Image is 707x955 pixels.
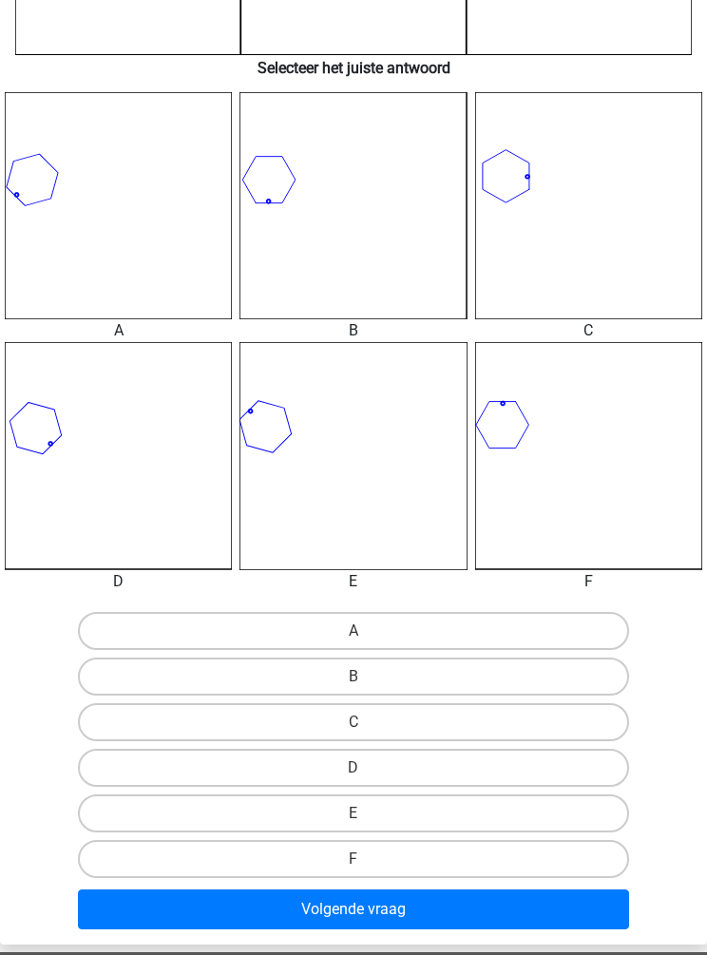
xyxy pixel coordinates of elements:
[78,703,630,741] label: C
[78,794,630,832] label: E
[225,570,481,593] div: E
[78,612,630,650] label: A
[78,658,630,696] label: B
[78,889,630,929] button: Volgende vraag
[8,55,699,77] h6: Selecteer het juiste antwoord
[78,749,630,787] label: D
[78,840,630,878] label: F
[225,319,481,342] div: B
